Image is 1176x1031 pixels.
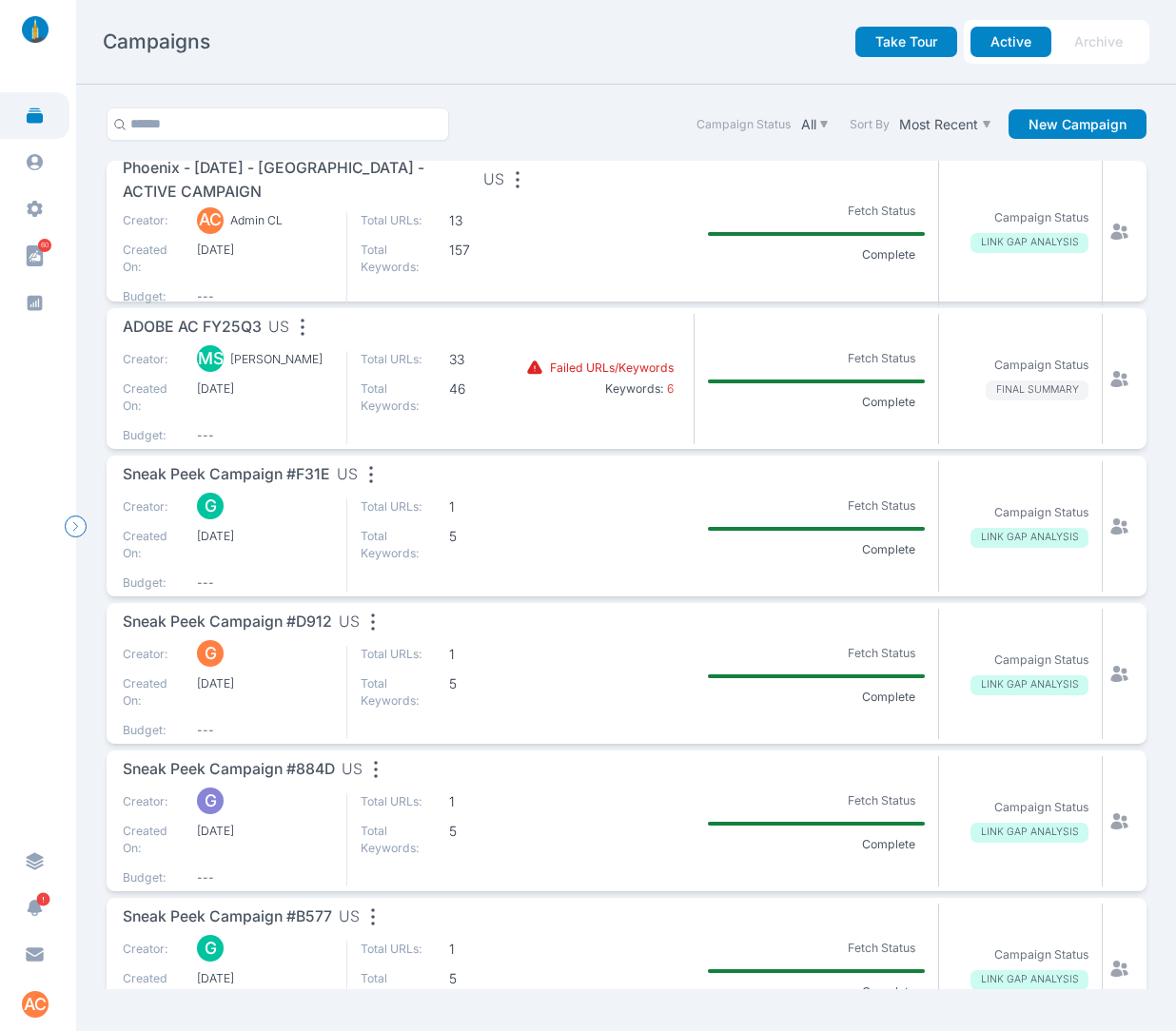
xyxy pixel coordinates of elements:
[852,394,925,411] p: Complete
[994,799,1088,816] p: Campaign Status
[852,983,925,1001] p: Complete
[197,574,332,592] span: ---
[852,246,925,263] p: Complete
[449,242,531,275] span: 157
[38,239,51,252] span: 60
[361,941,442,958] p: Total URLs:
[197,640,224,667] div: G
[837,788,925,812] p: Fetch Status
[123,380,184,414] p: Created On:
[855,27,957,57] button: Take Tour
[970,27,1051,57] button: Active
[837,346,925,370] p: Fetch Status
[361,380,442,414] p: Total Keywords:
[197,380,332,414] span: [DATE]
[449,793,531,810] span: 1
[197,788,224,814] div: G
[230,351,323,368] p: [PERSON_NAME]
[852,836,925,853] p: Complete
[970,528,1088,548] p: LINK GAP ANALYSIS
[123,758,335,782] span: Sneak Peek Campaign #884D
[852,541,925,558] p: Complete
[899,116,978,133] p: Most Recent
[837,641,925,665] p: Fetch Status
[449,498,531,515] span: 1
[123,611,332,634] span: Sneak Peek Campaign #D912
[123,970,184,1003] p: Created On:
[197,675,332,709] span: [DATE]
[123,288,184,305] p: Budget:
[123,869,184,886] p: Budget:
[361,498,442,515] p: Total URLs:
[197,722,332,739] span: ---
[449,646,531,663] span: 1
[197,427,332,444] span: ---
[197,935,224,962] div: G
[123,823,184,856] p: Created On:
[123,157,477,204] span: Phoenix - [DATE] - [GEOGRAPHIC_DATA] - ACTIVE CAMPAIGN
[123,574,184,592] p: Budget:
[197,493,224,519] div: G
[852,689,925,706] p: Complete
[850,116,890,133] label: Sort By
[970,970,1088,990] p: LINK GAP ANALYSIS
[197,528,332,561] span: [DATE]
[361,970,442,1003] p: Total Keywords:
[449,823,531,856] span: 5
[123,941,184,958] p: Creator:
[994,946,1088,963] p: Campaign Status
[994,357,1088,374] p: Campaign Status
[1009,109,1147,140] button: New Campaign
[449,675,531,709] span: 5
[986,380,1088,400] p: FINAL SUMMARY
[361,528,442,561] p: Total Keywords:
[123,528,184,561] p: Created On:
[664,381,674,396] span: 6
[449,941,531,958] span: 1
[550,360,674,377] p: Failed URLs/Keywords
[230,212,283,229] p: Admin CL
[339,611,360,634] span: US
[123,675,184,709] p: Created On:
[339,905,360,929] span: US
[361,823,442,856] p: Total Keywords:
[123,905,332,929] span: Sneak Peek Campaign #B577
[197,970,332,1003] span: [DATE]
[449,528,531,561] span: 5
[197,207,224,234] div: AC
[801,116,816,133] p: All
[342,758,363,782] span: US
[123,242,184,275] p: Created On:
[361,675,442,709] p: Total Keywords:
[197,345,224,372] div: MS
[197,288,332,305] span: ---
[361,212,442,229] p: Total URLs:
[605,381,664,396] b: Keywords:
[1054,27,1143,57] button: Archive
[123,427,184,444] p: Budget:
[797,112,833,136] button: All
[361,793,442,810] p: Total URLs:
[268,316,289,340] span: US
[123,316,262,340] span: ADOBE AC FY25Q3
[970,675,1088,695] p: LINK GAP ANALYSIS
[123,722,184,739] p: Budget:
[123,498,184,515] p: Creator:
[970,823,1088,843] p: LINK GAP ANALYSIS
[837,936,925,960] p: Fetch Status
[123,646,184,663] p: Creator:
[103,29,210,55] h2: Campaigns
[123,463,330,487] span: Sneak Peek Campaign #F31E
[449,380,531,414] span: 46
[896,112,995,136] button: Most Recent
[970,233,1088,253] p: LINK GAP ANALYSIS
[337,463,358,487] span: US
[361,646,442,663] p: Total URLs:
[449,970,531,1003] span: 5
[361,242,442,275] p: Total Keywords:
[123,351,184,368] p: Creator:
[123,793,184,810] p: Creator:
[994,504,1088,521] p: Campaign Status
[696,116,791,133] label: Campaign Status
